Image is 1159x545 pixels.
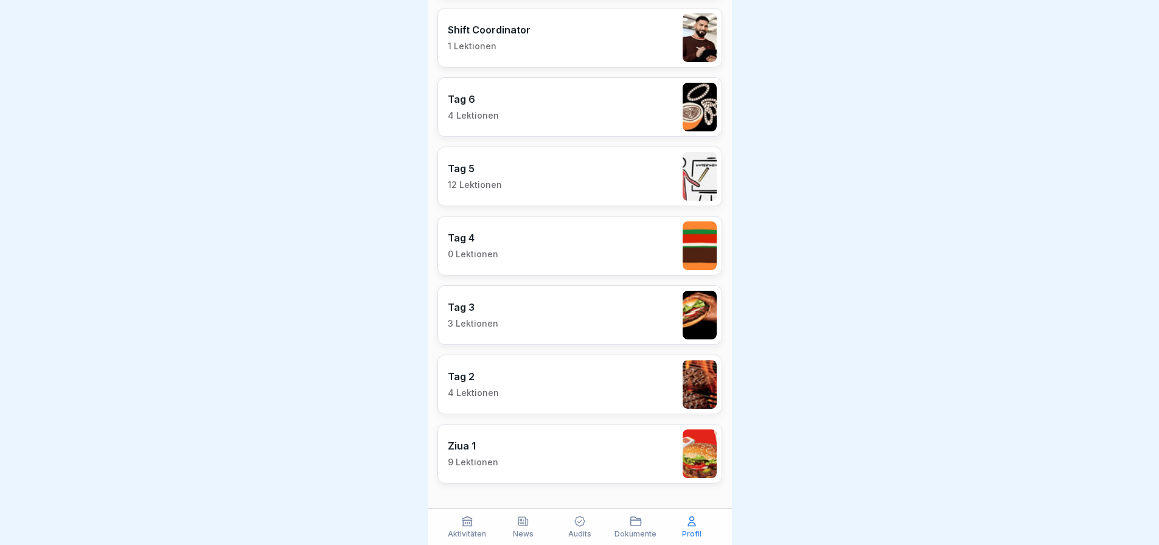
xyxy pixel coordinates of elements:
[683,152,717,201] img: vy1vuzxsdwx3e5y1d1ft51l0.png
[682,530,701,538] p: Profil
[437,285,722,345] a: Tag 33 Lektionen
[448,318,498,329] p: 3 Lektionen
[448,457,498,468] p: 9 Lektionen
[513,530,534,538] p: News
[437,147,722,206] a: Tag 512 Lektionen
[448,24,531,36] p: Shift Coordinator
[448,301,498,313] p: Tag 3
[448,440,498,452] p: Ziua 1
[683,221,717,270] img: a35kjdk9hf9utqmhbz0ibbvi.png
[437,77,722,137] a: Tag 64 Lektionen
[448,530,486,538] p: Aktivitäten
[437,8,722,68] a: Shift Coordinator1 Lektionen
[568,530,591,538] p: Audits
[683,360,717,409] img: hzkj8u8nkg09zk50ub0d0otk.png
[448,179,502,190] p: 12 Lektionen
[437,355,722,414] a: Tag 24 Lektionen
[448,41,531,52] p: 1 Lektionen
[683,291,717,339] img: cq6tslmxu1pybroki4wxmcwi.png
[683,83,717,131] img: rvamvowt7cu6mbuhfsogl0h5.png
[448,249,498,260] p: 0 Lektionen
[448,110,499,121] p: 4 Lektionen
[683,429,717,478] img: kxzo5hlrfunza98hyv09v55a.png
[437,216,722,276] a: Tag 40 Lektionen
[437,424,722,484] a: Ziua 19 Lektionen
[448,370,499,383] p: Tag 2
[614,530,656,538] p: Dokumente
[448,232,498,244] p: Tag 4
[448,93,499,105] p: Tag 6
[448,387,499,398] p: 4 Lektionen
[448,162,502,175] p: Tag 5
[683,13,717,62] img: q4kvd0p412g56irxfxn6tm8s.png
